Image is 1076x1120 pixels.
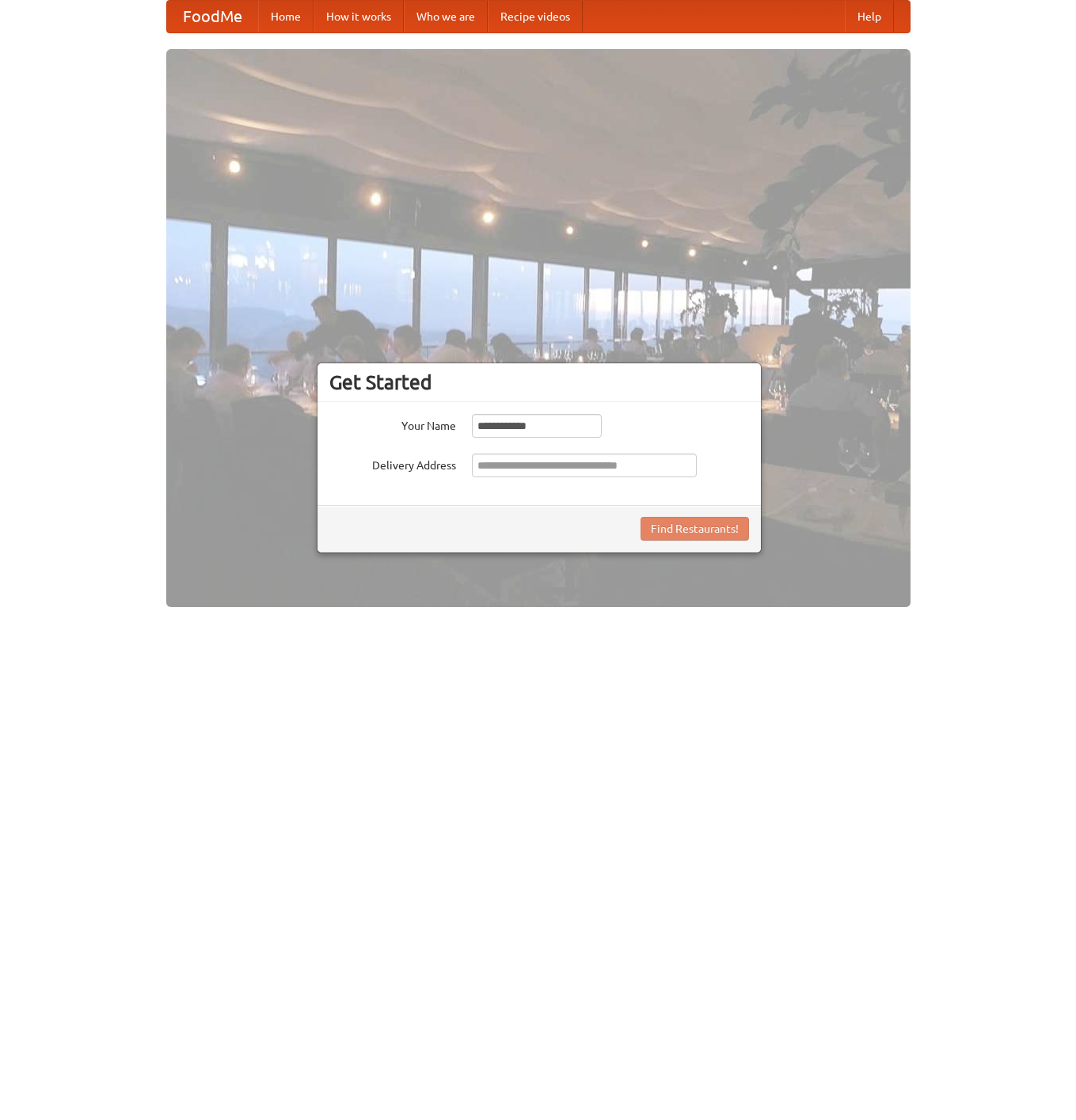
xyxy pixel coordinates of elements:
[641,517,749,541] button: Find Restaurants!
[329,454,456,473] label: Delivery Address
[404,1,488,32] a: Who we are
[167,1,258,32] a: FoodMe
[845,1,894,32] a: Help
[258,1,314,32] a: Home
[329,414,456,434] label: Your Name
[488,1,583,32] a: Recipe videos
[314,1,404,32] a: How it works
[329,370,749,394] h3: Get Started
